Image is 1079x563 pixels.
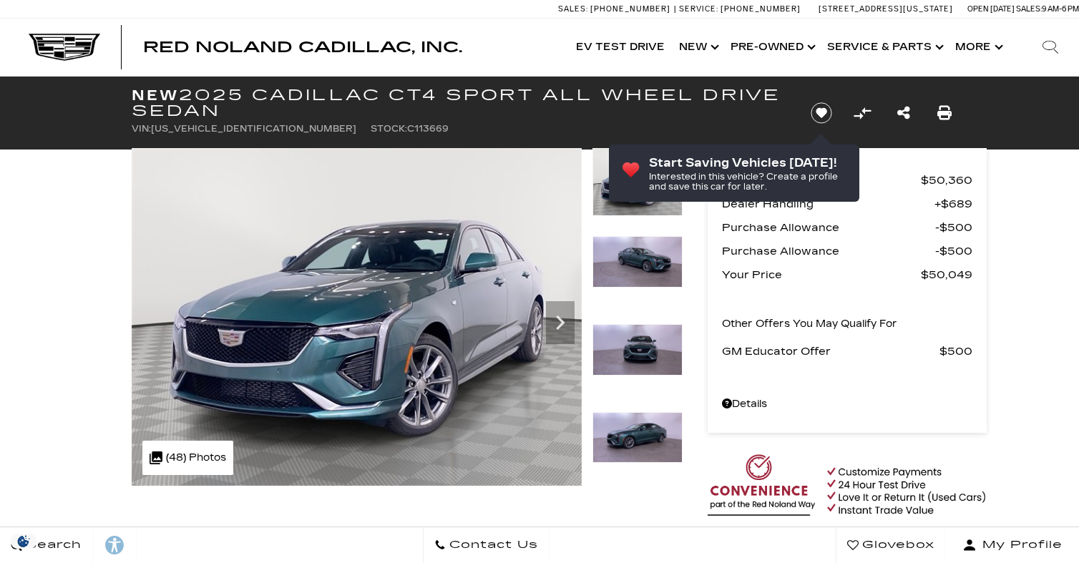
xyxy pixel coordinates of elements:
img: New 2025 Typhoon Metallic Cadillac Sport image 4 [592,412,683,464]
a: Purchase Allowance $500 [722,217,972,238]
section: Click to Open Cookie Consent Modal [7,534,40,549]
strong: New [132,87,179,104]
a: Pre-Owned [723,19,820,76]
span: Service: [679,4,718,14]
img: New 2025 Typhoon Metallic Cadillac Sport image 2 [592,236,683,288]
img: New 2025 Typhoon Metallic Cadillac Sport image 3 [592,324,683,376]
span: $500 [935,217,972,238]
a: Service & Parts [820,19,948,76]
div: (48) Photos [142,441,233,475]
span: Red Noland Cadillac, Inc. [143,39,462,56]
button: Save vehicle [806,102,837,124]
span: 9 AM-6 PM [1042,4,1079,14]
span: Sales: [558,4,588,14]
a: Print this New 2025 Cadillac CT4 Sport All Wheel Drive Sedan [937,103,952,123]
a: Your Price $50,049 [722,265,972,285]
span: MSRP [722,170,921,190]
a: Glovebox [836,527,946,563]
a: Service: [PHONE_NUMBER] [674,5,804,13]
span: VIN: [132,124,151,134]
h1: 2025 Cadillac CT4 Sport All Wheel Drive Sedan [132,87,786,119]
span: Your Price [722,265,921,285]
a: Dealer Handling $689 [722,194,972,214]
a: Sales: [PHONE_NUMBER] [558,5,674,13]
span: $500 [935,241,972,261]
span: Search [22,535,82,555]
a: Red Noland Cadillac, Inc. [143,40,462,54]
a: New [672,19,723,76]
span: Sales: [1016,4,1042,14]
img: Opt-Out Icon [7,534,40,549]
a: Contact Us [423,527,550,563]
a: Purchase Allowance $500 [722,241,972,261]
a: [STREET_ADDRESS][US_STATE] [819,4,953,14]
span: Stock: [371,124,407,134]
button: Compare Vehicle [851,102,873,124]
button: Open user profile menu [946,527,1079,563]
a: Share this New 2025 Cadillac CT4 Sport All Wheel Drive Sedan [897,103,910,123]
span: [US_VEHICLE_IDENTIFICATION_NUMBER] [151,124,356,134]
span: Dealer Handling [722,194,934,214]
span: Contact Us [446,535,538,555]
img: Cadillac Dark Logo with Cadillac White Text [29,34,100,61]
button: More [948,19,1007,76]
a: MSRP $50,360 [722,170,972,190]
a: GM Educator Offer $500 [722,341,972,361]
span: Glovebox [859,535,934,555]
span: [PHONE_NUMBER] [721,4,801,14]
span: $689 [934,194,972,214]
span: $50,049 [921,265,972,285]
span: C113669 [407,124,449,134]
span: Open [DATE] [967,4,1015,14]
img: New 2025 Typhoon Metallic Cadillac Sport image 1 [132,148,582,486]
span: GM Educator Offer [722,341,939,361]
a: EV Test Drive [569,19,672,76]
span: $500 [939,341,972,361]
a: Details [722,394,972,414]
span: Purchase Allowance [722,241,935,261]
span: [PHONE_NUMBER] [590,4,670,14]
img: New 2025 Typhoon Metallic Cadillac Sport image 1 [592,148,683,216]
span: My Profile [977,535,1063,555]
span: Purchase Allowance [722,217,935,238]
p: Other Offers You May Qualify For [722,314,897,334]
div: Next [546,301,575,344]
span: $50,360 [921,170,972,190]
